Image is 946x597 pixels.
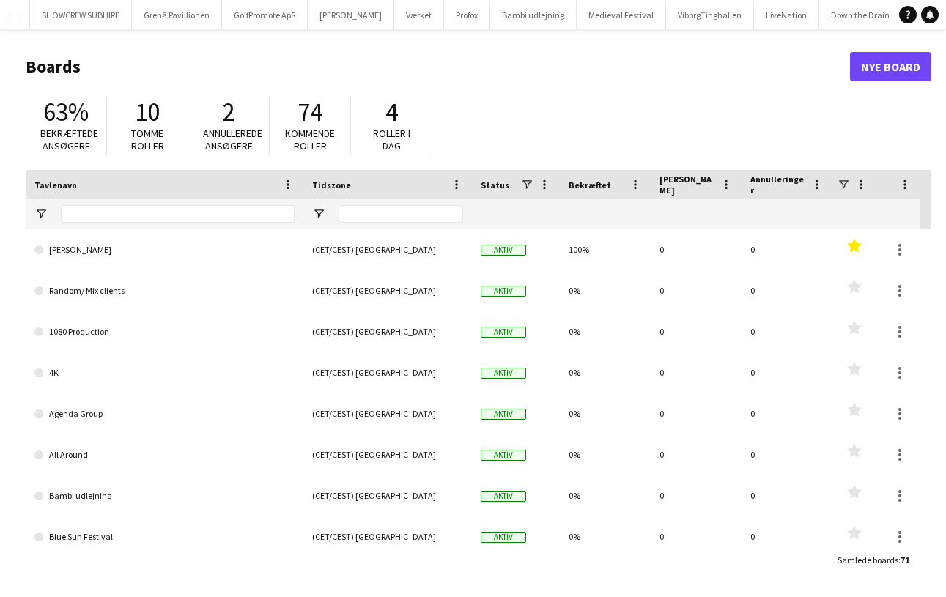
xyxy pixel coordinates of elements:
[34,434,295,475] a: All Around
[34,207,48,220] button: Åbn Filtermenu
[481,491,526,502] span: Aktiv
[481,327,526,338] span: Aktiv
[651,229,742,270] div: 0
[312,207,325,220] button: Åbn Filtermenu
[34,475,295,516] a: Bambi udlejning
[481,368,526,379] span: Aktiv
[577,1,666,29] button: Medieval Festival
[651,434,742,475] div: 0
[659,174,715,196] span: [PERSON_NAME]
[742,270,832,311] div: 0
[666,1,754,29] button: ViborgTinghallen
[481,286,526,297] span: Aktiv
[901,555,909,566] span: 71
[34,179,77,190] span: Tavlenavn
[819,1,902,29] button: Down the Drain
[303,475,472,516] div: (CET/CEST) [GEOGRAPHIC_DATA]
[481,245,526,256] span: Aktiv
[303,229,472,270] div: (CET/CEST) [GEOGRAPHIC_DATA]
[569,179,611,190] span: Bekræftet
[838,546,909,574] div: :
[481,409,526,420] span: Aktiv
[481,450,526,461] span: Aktiv
[750,174,806,196] span: Annulleringer
[339,205,463,223] input: Tidszone Filter Input
[742,352,832,393] div: 0
[742,516,832,557] div: 0
[34,270,295,311] a: Random/ Mix clients
[131,127,164,152] span: Tomme roller
[34,311,295,352] a: 1080 Production
[43,96,89,128] span: 63%
[850,52,931,81] a: Nye Board
[312,179,351,190] span: Tidszone
[490,1,577,29] button: Bambi udlejning
[61,205,295,223] input: Tavlenavn Filter Input
[132,1,222,29] button: Grenå Pavillionen
[303,270,472,311] div: (CET/CEST) [GEOGRAPHIC_DATA]
[285,127,335,152] span: Kommende roller
[394,1,444,29] button: Værket
[34,393,295,434] a: Agenda Group
[303,434,472,475] div: (CET/CEST) [GEOGRAPHIC_DATA]
[373,127,410,152] span: Roller i dag
[651,516,742,557] div: 0
[560,229,651,270] div: 100%
[481,179,509,190] span: Status
[308,1,394,29] button: [PERSON_NAME]
[651,352,742,393] div: 0
[560,393,651,434] div: 0%
[651,393,742,434] div: 0
[34,516,295,557] a: Blue Sun Festival
[651,475,742,516] div: 0
[754,1,819,29] button: LiveNation
[298,96,322,128] span: 74
[742,434,832,475] div: 0
[222,1,308,29] button: GolfPromote ApS
[34,352,295,393] a: 4K
[223,96,235,128] span: 2
[40,127,98,152] span: Bekræftede ansøgere
[651,311,742,352] div: 0
[742,393,832,434] div: 0
[560,270,651,311] div: 0%
[303,311,472,352] div: (CET/CEST) [GEOGRAPHIC_DATA]
[135,96,160,128] span: 10
[303,352,472,393] div: (CET/CEST) [GEOGRAPHIC_DATA]
[303,516,472,557] div: (CET/CEST) [GEOGRAPHIC_DATA]
[742,311,832,352] div: 0
[34,229,295,270] a: [PERSON_NAME]
[742,229,832,270] div: 0
[742,475,832,516] div: 0
[203,127,262,152] span: Annullerede ansøgere
[26,56,850,78] h1: Boards
[560,434,651,475] div: 0%
[560,475,651,516] div: 0%
[560,311,651,352] div: 0%
[838,555,898,566] span: Samlede boards
[560,352,651,393] div: 0%
[30,1,132,29] button: SHOWCREW SUBHIRE
[303,393,472,434] div: (CET/CEST) [GEOGRAPHIC_DATA]
[385,96,398,128] span: 4
[560,516,651,557] div: 0%
[444,1,490,29] button: Profox
[651,270,742,311] div: 0
[481,532,526,543] span: Aktiv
